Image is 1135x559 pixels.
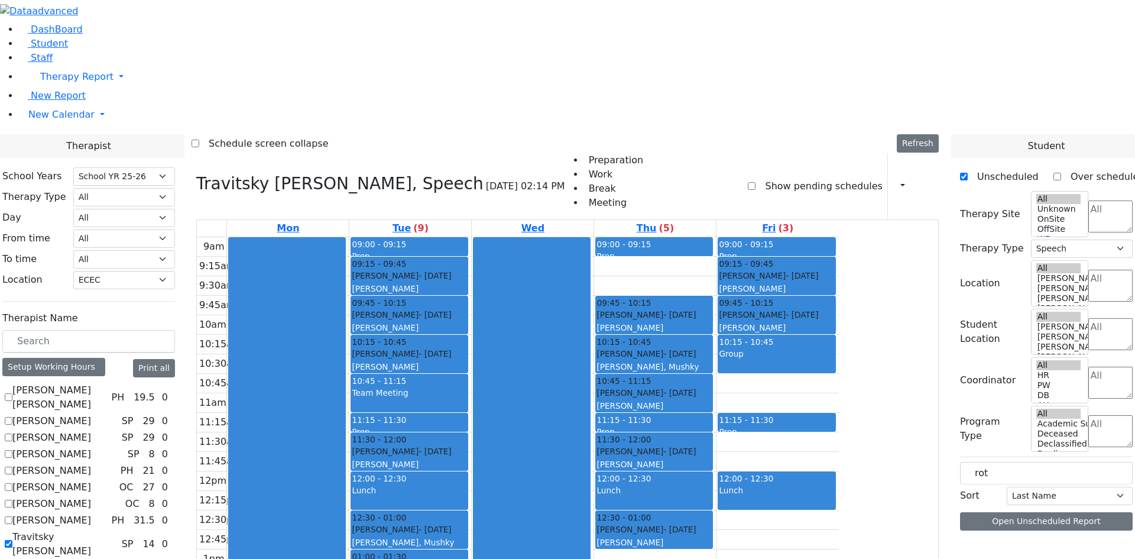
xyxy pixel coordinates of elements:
[196,174,484,194] h3: Travitsky [PERSON_NAME], Speech
[634,220,676,237] a: August 21, 2025
[1036,409,1081,419] option: All
[31,38,68,49] span: Student
[596,484,712,496] div: Lunch
[596,474,651,483] span: 12:00 - 12:30
[719,474,773,483] span: 12:00 - 12:30
[121,497,144,511] div: OC
[419,447,451,456] span: - [DATE]
[160,513,170,528] div: 0
[106,513,129,528] div: PH
[719,415,773,425] span: 11:15 - 11:30
[719,270,834,282] div: [PERSON_NAME]
[274,220,301,237] a: August 18, 2025
[719,258,773,270] span: 09:15 - 09:45
[719,240,773,249] span: 09:00 - 09:15
[719,426,834,438] div: Prep
[115,480,138,495] div: OC
[596,512,651,524] span: 12:30 - 01:00
[352,458,467,470] div: [PERSON_NAME]
[19,65,1135,89] a: Therapy Report
[352,524,467,535] div: [PERSON_NAME]
[786,271,818,280] span: - [DATE]
[12,414,91,428] label: [PERSON_NAME]
[1036,429,1081,439] option: Deceased
[390,220,431,237] a: August 19, 2025
[968,167,1039,186] label: Unscheduled
[352,474,406,483] span: 12:00 - 12:30
[352,445,467,457] div: [PERSON_NAME]
[596,375,651,387] span: 10:45 - 11:15
[719,297,773,309] span: 09:45 - 10:15
[197,493,244,508] div: 12:15pm
[1036,214,1081,224] option: OnSite
[1088,270,1133,302] textarea: Search
[596,445,712,457] div: [PERSON_NAME]
[140,537,157,551] div: 14
[352,415,406,425] span: 11:15 - 11:30
[352,512,406,524] span: 12:30 - 01:00
[960,276,1000,290] label: Location
[960,241,1024,256] label: Therapy Type
[596,434,651,445] span: 11:30 - 12:00
[133,359,175,377] button: Print all
[778,221,793,235] label: (3)
[1088,201,1133,232] textarea: Search
[160,464,170,478] div: 0
[160,497,170,511] div: 0
[2,169,61,183] label: School Years
[197,532,244,547] div: 12:45pm
[160,447,170,461] div: 0
[719,337,773,347] span: 10:15 - 10:45
[413,221,429,235] label: (9)
[960,462,1133,484] input: Search
[12,497,91,511] label: [PERSON_NAME]
[1027,139,1065,153] span: Student
[596,336,651,348] span: 10:15 - 10:45
[131,513,157,528] div: 31.5
[960,489,980,503] label: Sort
[352,250,467,262] div: Prep
[19,52,53,63] a: Staff
[663,310,696,319] span: - [DATE]
[596,400,712,412] div: [PERSON_NAME]
[197,415,244,429] div: 11:15am
[140,431,157,445] div: 29
[596,387,712,399] div: [PERSON_NAME]
[663,388,696,398] span: - [DATE]
[2,311,78,325] label: Therapist Name
[12,530,117,558] label: Travitsky [PERSON_NAME]
[197,474,229,488] div: 12pm
[596,524,712,535] div: [PERSON_NAME]
[352,484,467,496] div: Lunch
[584,196,643,210] li: Meeting
[123,447,144,461] div: SP
[419,310,451,319] span: - [DATE]
[12,447,91,461] label: [PERSON_NAME]
[116,464,138,478] div: PH
[140,464,157,478] div: 21
[2,273,43,287] label: Location
[352,537,467,548] div: [PERSON_NAME], Mushky
[352,387,467,399] div: Team Meeting
[197,376,244,390] div: 10:45am
[31,24,83,35] span: DashBoard
[1036,360,1081,370] option: All
[197,318,229,332] div: 10am
[19,103,1135,127] a: New Calendar
[719,309,834,321] div: [PERSON_NAME]
[1036,390,1081,400] option: DB
[352,434,406,445] span: 11:30 - 12:00
[1036,312,1081,322] option: All
[352,309,467,321] div: [PERSON_NAME]
[1036,224,1081,234] option: OffSite
[486,179,565,193] span: [DATE] 02:14 PM
[719,322,834,334] div: [PERSON_NAME]
[1036,303,1081,314] option: [PERSON_NAME] 2
[352,283,467,295] div: [PERSON_NAME]
[352,336,406,348] span: 10:15 - 10:45
[160,414,170,428] div: 0
[160,537,170,551] div: 0
[921,176,927,196] div: Setup
[197,259,238,273] div: 9:15am
[160,480,170,495] div: 0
